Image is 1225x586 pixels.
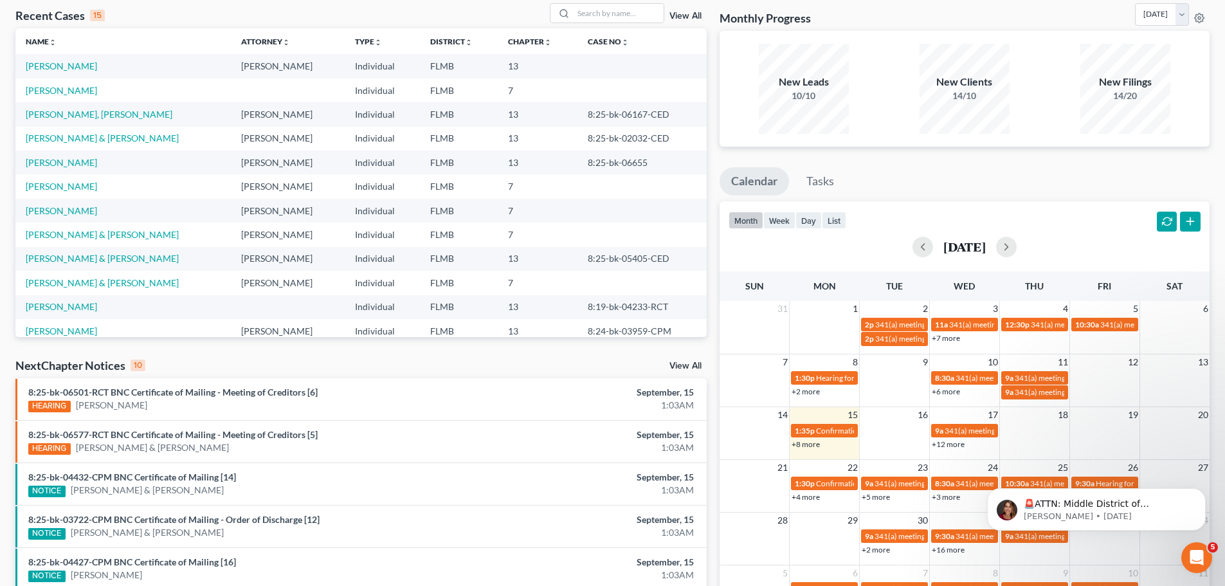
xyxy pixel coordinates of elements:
[480,556,694,569] div: September, 15
[1127,407,1139,423] span: 19
[1057,354,1069,370] span: 11
[920,89,1010,102] div: 14/10
[921,301,929,316] span: 2
[932,387,960,396] a: +6 more
[345,247,420,271] td: Individual
[986,460,999,475] span: 24
[465,39,473,46] i: unfold_more
[992,301,999,316] span: 3
[956,531,1080,541] span: 341(a) meeting for [PERSON_NAME]
[669,12,702,21] a: View All
[498,199,577,223] td: 7
[1127,354,1139,370] span: 12
[935,373,954,383] span: 8:30a
[795,479,815,488] span: 1:30p
[816,373,916,383] span: Hearing for [PERSON_NAME]
[420,174,498,198] td: FLMB
[28,429,318,440] a: 8:25-bk-06577-RCT BNC Certificate of Mailing - Meeting of Creditors [5]
[420,78,498,102] td: FLMB
[420,271,498,295] td: FLMB
[345,295,420,319] td: Individual
[577,151,707,174] td: 8:25-bk-06655
[345,54,420,78] td: Individual
[1208,542,1218,553] span: 5
[1202,301,1210,316] span: 6
[498,54,577,78] td: 13
[26,60,97,71] a: [PERSON_NAME]
[480,471,694,484] div: September, 15
[1132,301,1139,316] span: 5
[865,334,874,343] span: 2p
[498,127,577,151] td: 13
[921,354,929,370] span: 9
[916,460,929,475] span: 23
[1005,373,1013,383] span: 9a
[759,89,849,102] div: 10/10
[498,151,577,174] td: 13
[1181,542,1212,573] iframe: Intercom live chat
[28,556,236,567] a: 8:25-bk-04427-CPM BNC Certificate of Mailing [16]
[26,85,97,96] a: [PERSON_NAME]
[745,280,764,291] span: Sun
[1057,460,1069,475] span: 25
[420,319,498,343] td: FLMB
[1127,460,1139,475] span: 26
[1057,407,1069,423] span: 18
[26,205,97,216] a: [PERSON_NAME]
[875,334,1067,343] span: 341(a) meeting for [PERSON_NAME] & [PERSON_NAME]
[231,54,345,78] td: [PERSON_NAME]
[846,460,859,475] span: 22
[1015,387,1139,397] span: 341(a) meeting for [PERSON_NAME]
[231,151,345,174] td: [PERSON_NAME]
[49,39,57,46] i: unfold_more
[669,362,702,371] a: View All
[508,37,552,46] a: Chapterunfold_more
[26,133,179,143] a: [PERSON_NAME] & [PERSON_NAME]
[986,354,999,370] span: 10
[956,373,1080,383] span: 341(a) meeting for [PERSON_NAME]
[822,212,846,229] button: list
[26,277,179,288] a: [PERSON_NAME] & [PERSON_NAME]
[76,399,147,412] a: [PERSON_NAME]
[420,151,498,174] td: FLMB
[480,513,694,526] div: September, 15
[846,513,859,528] span: 29
[763,212,795,229] button: week
[862,545,890,554] a: +2 more
[26,181,97,192] a: [PERSON_NAME]
[26,301,97,312] a: [PERSON_NAME]
[544,39,552,46] i: unfold_more
[862,492,890,502] a: +5 more
[865,479,873,488] span: 9a
[916,407,929,423] span: 16
[15,358,145,373] div: NextChapter Notices
[1197,354,1210,370] span: 13
[345,127,420,151] td: Individual
[345,102,420,126] td: Individual
[420,247,498,271] td: FLMB
[851,301,859,316] span: 1
[1197,460,1210,475] span: 27
[851,565,859,581] span: 6
[949,320,1141,329] span: 341(a) meeting for [PERSON_NAME] & [PERSON_NAME]
[1062,301,1069,316] span: 4
[813,280,836,291] span: Mon
[577,102,707,126] td: 8:25-bk-06167-CED
[71,484,224,497] a: [PERSON_NAME] & [PERSON_NAME]
[776,513,789,528] span: 28
[574,4,664,23] input: Search by name...
[875,531,999,541] span: 341(a) meeting for [PERSON_NAME]
[231,247,345,271] td: [PERSON_NAME]
[935,320,948,329] span: 11a
[71,569,142,581] a: [PERSON_NAME]
[1127,565,1139,581] span: 10
[420,102,498,126] td: FLMB
[792,439,820,449] a: +8 more
[954,280,975,291] span: Wed
[231,223,345,246] td: [PERSON_NAME]
[26,253,179,264] a: [PERSON_NAME] & [PERSON_NAME]
[846,407,859,423] span: 15
[776,301,789,316] span: 31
